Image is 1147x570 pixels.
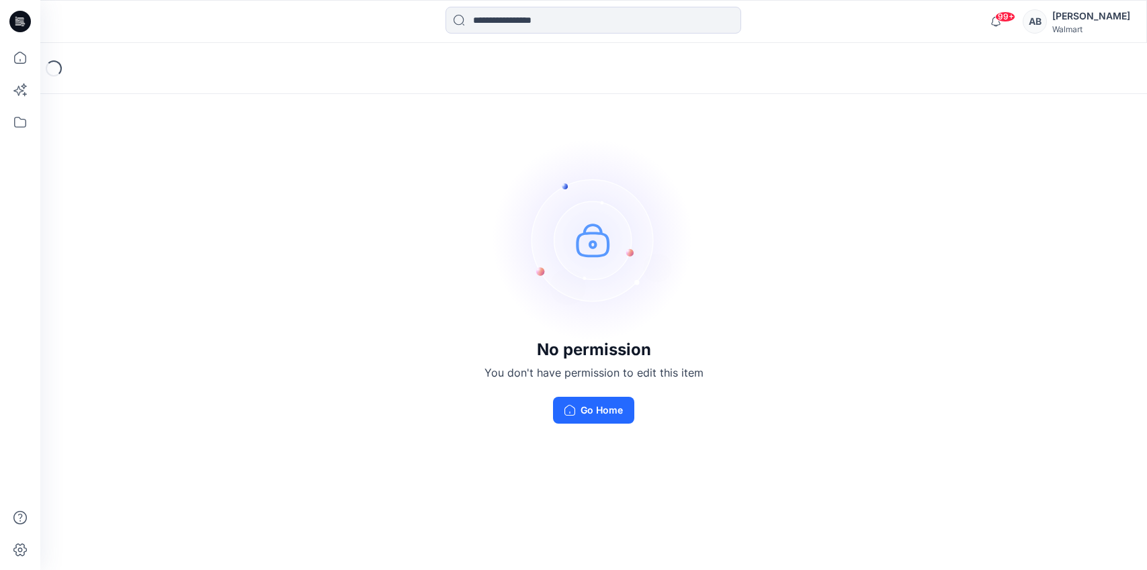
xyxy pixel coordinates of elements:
[1052,24,1130,34] div: Walmart
[484,340,704,359] h3: No permission
[995,11,1015,22] span: 99+
[1052,8,1130,24] div: [PERSON_NAME]
[553,397,634,424] button: Go Home
[484,365,704,381] p: You don't have permission to edit this item
[1023,9,1047,34] div: AB
[493,139,695,340] img: no-perm.svg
